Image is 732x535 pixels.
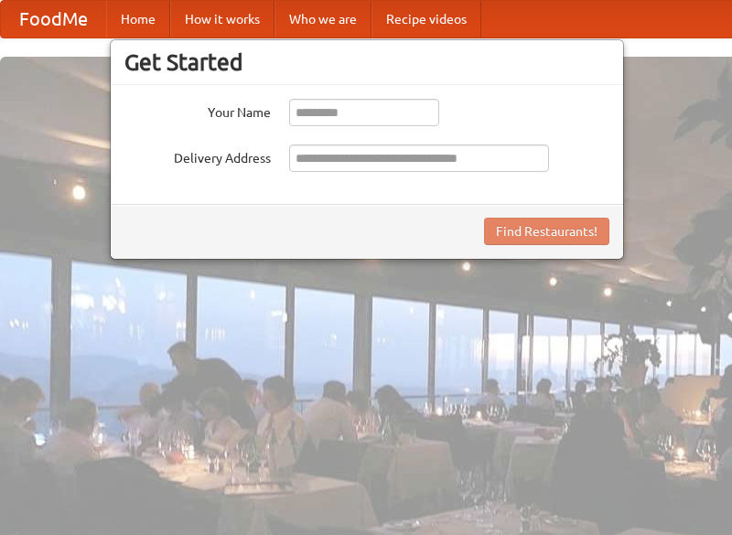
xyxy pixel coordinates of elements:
a: FoodMe [1,1,106,37]
a: Recipe videos [371,1,481,37]
a: Who we are [274,1,371,37]
a: Home [106,1,170,37]
label: Your Name [124,99,271,122]
h3: Get Started [124,48,609,76]
button: Find Restaurants! [484,218,609,245]
label: Delivery Address [124,144,271,167]
a: How it works [170,1,274,37]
